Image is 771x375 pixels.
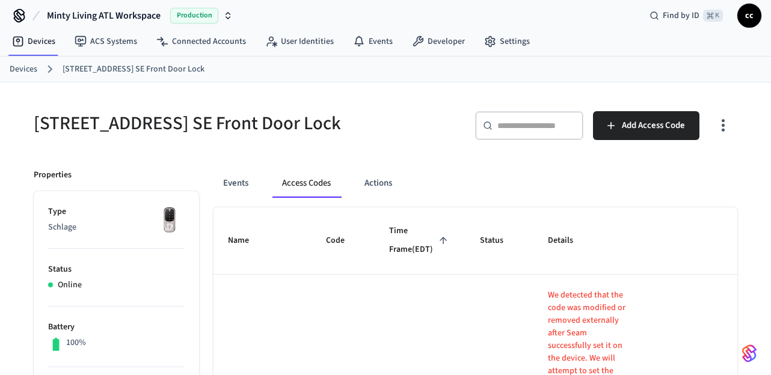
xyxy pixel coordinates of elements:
[272,169,340,198] button: Access Codes
[640,5,733,26] div: Find by ID⌘ K
[548,231,589,250] span: Details
[256,31,343,52] a: User Identities
[2,31,65,52] a: Devices
[66,337,86,349] p: 100%
[475,31,539,52] a: Settings
[326,231,360,250] span: Code
[170,8,218,23] span: Production
[703,10,723,22] span: ⌘ K
[65,31,147,52] a: ACS Systems
[663,10,699,22] span: Find by ID
[355,169,402,198] button: Actions
[737,4,761,28] button: cc
[343,31,402,52] a: Events
[147,31,256,52] a: Connected Accounts
[389,222,451,260] span: Time Frame(EDT)
[48,321,185,334] p: Battery
[228,231,265,250] span: Name
[10,63,37,76] a: Devices
[213,169,258,198] button: Events
[34,111,378,136] h5: [STREET_ADDRESS] SE Front Door Lock
[742,344,757,363] img: SeamLogoGradient.69752ec5.svg
[48,263,185,276] p: Status
[63,63,204,76] a: [STREET_ADDRESS] SE Front Door Lock
[48,221,185,234] p: Schlage
[155,206,185,236] img: Yale Assure Touchscreen Wifi Smart Lock, Satin Nickel, Front
[48,206,185,218] p: Type
[739,5,760,26] span: cc
[213,169,738,198] div: ant example
[58,279,82,291] p: Online
[622,118,685,133] span: Add Access Code
[593,111,699,140] button: Add Access Code
[47,8,161,23] span: Minty Living ATL Workspace
[480,231,519,250] span: Status
[402,31,475,52] a: Developer
[34,169,72,181] p: Properties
